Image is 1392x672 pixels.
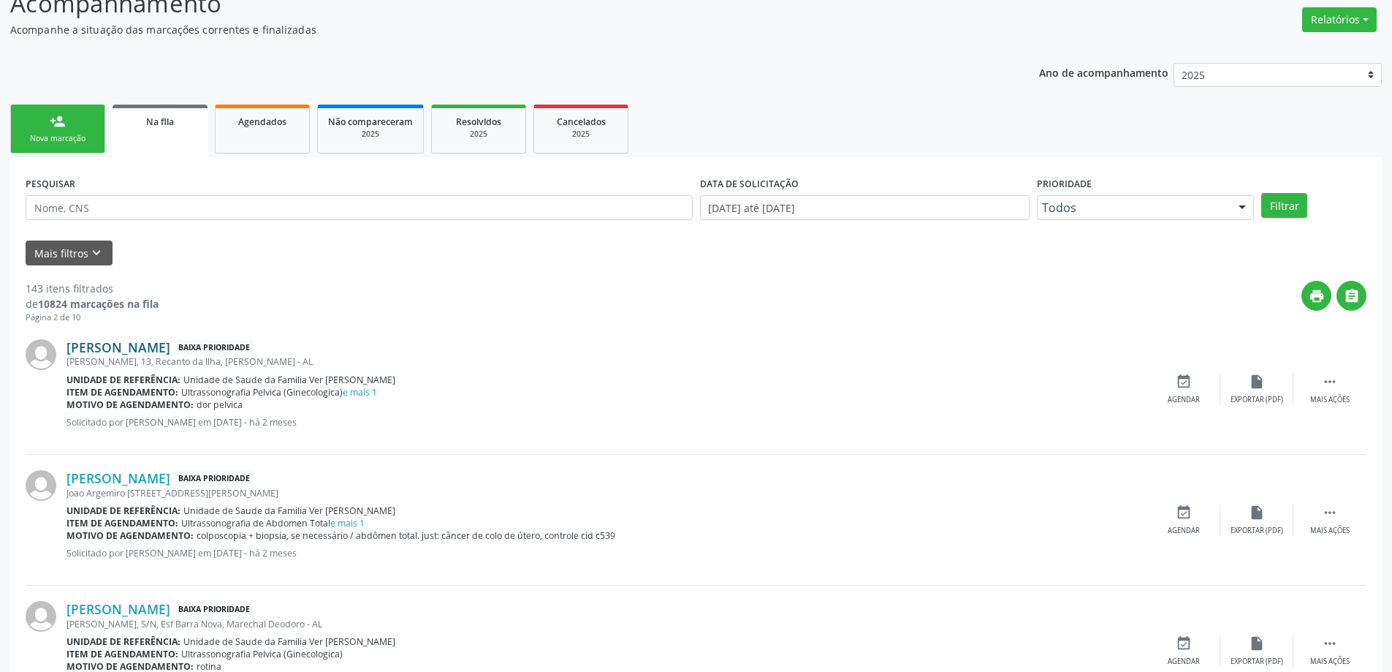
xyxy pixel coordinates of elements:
[26,195,693,220] input: Nome, CNS
[66,374,180,386] b: Unidade de referência:
[66,618,1147,630] div: [PERSON_NAME], S/N, Esf Barra Nova, Marechal Deodoro - AL
[50,113,66,129] div: person_add
[544,129,617,140] div: 2025
[66,355,1147,368] div: [PERSON_NAME], 13, Recanto da Ilha, [PERSON_NAME] - AL
[183,635,395,648] span: Unidade de Saude da Familia Ver [PERSON_NAME]
[343,386,377,399] a: e mais 1
[1168,657,1200,667] div: Agendar
[1176,505,1192,521] i: event_available
[88,245,104,261] i: keyboard_arrow_down
[183,505,395,517] span: Unidade de Saude da Familia Ver [PERSON_NAME]
[66,601,170,617] a: [PERSON_NAME]
[1249,374,1265,390] i: insert_drive_file
[66,529,194,542] b: Motivo de agendamento:
[197,529,615,542] span: colposcopia + biopsia, se necessário / abdômen total. just: câncer de colo de útero, controle cid...
[1039,63,1168,81] p: Ano de acompanhamento
[10,22,970,37] p: Acompanhe a situação das marcações correntes e finalizadas
[66,547,1147,559] p: Solicitado por [PERSON_NAME] em [DATE] - há 2 meses
[183,374,395,386] span: Unidade de Saude da Familia Ver [PERSON_NAME]
[38,297,159,311] strong: 10824 marcações na fila
[1249,505,1265,521] i: insert_drive_file
[1168,395,1200,405] div: Agendar
[1301,281,1331,311] button: print
[175,340,253,355] span: Baixa Prioridade
[1310,526,1350,536] div: Mais ações
[1176,635,1192,652] i: event_available
[328,116,413,128] span: Não compareceram
[66,339,170,355] a: [PERSON_NAME]
[26,601,56,632] img: img
[456,116,501,128] span: Resolvidos
[1302,7,1377,32] button: Relatórios
[1231,395,1283,405] div: Exportar (PDF)
[175,602,253,617] span: Baixa Prioridade
[1322,635,1338,652] i: 
[330,517,365,529] a: e mais 1
[557,116,606,128] span: Cancelados
[66,517,178,529] b: Item de agendamento:
[146,116,174,128] span: Na fila
[1168,526,1200,536] div: Agendar
[66,635,180,648] b: Unidade de referência:
[197,399,243,411] span: dor pelvica
[21,133,94,144] div: Nova marcação
[1261,193,1307,218] button: Filtrar
[66,505,180,517] b: Unidade de referência:
[1310,657,1350,667] div: Mais ações
[26,339,56,370] img: img
[1322,374,1338,390] i: 
[238,116,286,128] span: Agendados
[26,241,113,266] button: Mais filtroskeyboard_arrow_down
[66,386,178,399] b: Item de agendamento:
[66,416,1147,429] p: Solicitado por [PERSON_NAME] em [DATE] - há 2 meses
[328,129,413,140] div: 2025
[1310,395,1350,405] div: Mais ações
[1249,635,1265,652] i: insert_drive_file
[442,129,515,140] div: 2025
[26,173,75,195] label: PESQUISAR
[26,312,159,324] div: Página 2 de 10
[1322,505,1338,521] i: 
[66,487,1147,499] div: Joao Argemiro [STREET_ADDRESS][PERSON_NAME]
[66,470,170,486] a: [PERSON_NAME]
[26,296,159,312] div: de
[66,399,194,411] b: Motivo de agendamento:
[1309,288,1325,304] i: print
[1231,526,1283,536] div: Exportar (PDF)
[700,195,1030,220] input: Selecione um intervalo
[1037,173,1092,195] label: Prioridade
[1231,657,1283,667] div: Exportar (PDF)
[175,471,253,486] span: Baixa Prioridade
[1344,288,1360,304] i: 
[700,173,799,195] label: DATA DE SOLICITAÇÃO
[1176,374,1192,390] i: event_available
[1336,281,1366,311] button: 
[1042,200,1224,215] span: Todos
[181,648,343,660] span: Ultrassonografia Pelvica (Ginecologica)
[26,470,56,501] img: img
[66,648,178,660] b: Item de agendamento:
[26,281,159,296] div: 143 itens filtrados
[181,517,365,529] span: Ultrassonografia de Abdomen Total
[181,386,377,399] span: Ultrassonografia Pelvica (Ginecologica)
